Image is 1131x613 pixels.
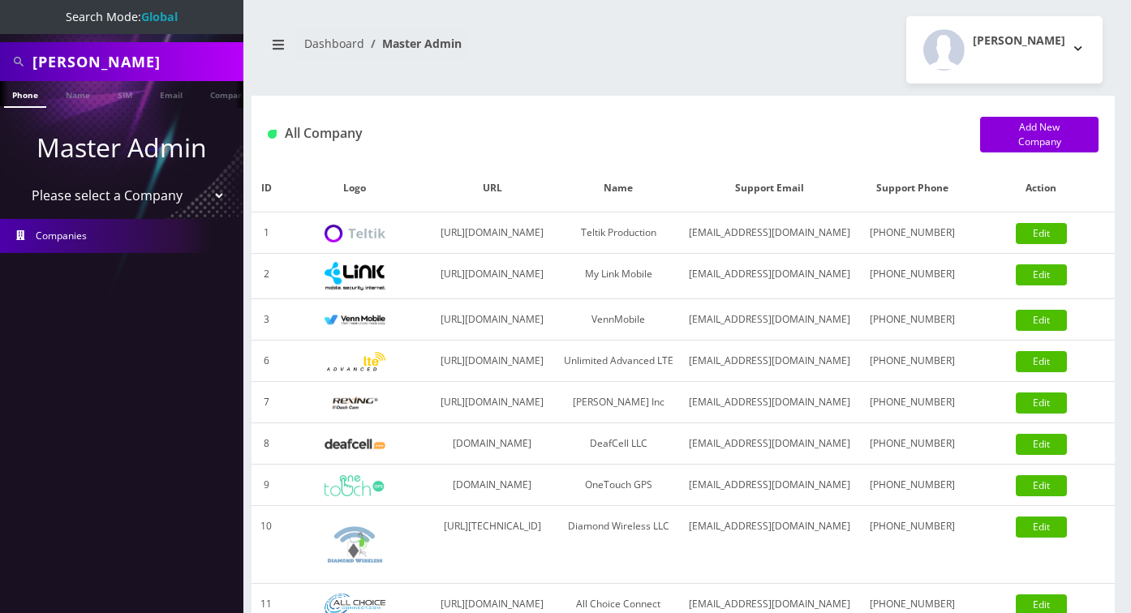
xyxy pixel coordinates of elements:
[681,382,858,423] td: [EMAIL_ADDRESS][DOMAIN_NAME]
[364,35,462,52] li: Master Admin
[906,16,1103,84] button: [PERSON_NAME]
[858,423,967,465] td: [PHONE_NUMBER]
[325,514,385,575] img: Diamond Wireless LLC
[681,465,858,506] td: [EMAIL_ADDRESS][DOMAIN_NAME]
[428,212,556,254] td: [URL][DOMAIN_NAME]
[556,382,681,423] td: [PERSON_NAME] Inc
[325,315,385,326] img: VennMobile
[556,506,681,584] td: Diamond Wireless LLC
[268,130,277,139] img: All Company
[858,506,967,584] td: [PHONE_NUMBER]
[556,165,681,212] th: Name
[858,212,967,254] td: [PHONE_NUMBER]
[32,46,239,77] input: Search All Companies
[252,254,281,299] td: 2
[858,165,967,212] th: Support Phone
[556,212,681,254] td: Teltik Production
[58,81,98,106] a: Name
[325,262,385,290] img: My Link Mobile
[252,341,281,382] td: 6
[681,212,858,254] td: [EMAIL_ADDRESS][DOMAIN_NAME]
[252,423,281,465] td: 8
[110,81,140,106] a: SIM
[428,423,556,465] td: [DOMAIN_NAME]
[428,299,556,341] td: [URL][DOMAIN_NAME]
[268,126,956,141] h1: All Company
[428,341,556,382] td: [URL][DOMAIN_NAME]
[1016,517,1067,538] a: Edit
[325,225,385,243] img: Teltik Production
[281,165,428,212] th: Logo
[681,254,858,299] td: [EMAIL_ADDRESS][DOMAIN_NAME]
[428,506,556,584] td: [URL][TECHNICAL_ID]
[252,165,281,212] th: ID
[141,9,178,24] strong: Global
[858,299,967,341] td: [PHONE_NUMBER]
[967,165,1115,212] th: Action
[252,212,281,254] td: 1
[1016,310,1067,331] a: Edit
[556,299,681,341] td: VennMobile
[858,382,967,423] td: [PHONE_NUMBER]
[1016,264,1067,285] a: Edit
[252,465,281,506] td: 9
[681,165,858,212] th: Support Email
[681,341,858,382] td: [EMAIL_ADDRESS][DOMAIN_NAME]
[36,229,87,242] span: Companies
[325,396,385,411] img: Rexing Inc
[1016,392,1067,414] a: Edit
[304,36,364,51] a: Dashboard
[556,465,681,506] td: OneTouch GPS
[4,81,46,108] a: Phone
[858,341,967,382] td: [PHONE_NUMBER]
[1016,351,1067,372] a: Edit
[556,341,681,382] td: Unlimited Advanced LTE
[325,352,385,372] img: Unlimited Advanced LTE
[325,439,385,449] img: DeafCell LLC
[152,81,191,106] a: Email
[556,423,681,465] td: DeafCell LLC
[66,9,178,24] span: Search Mode:
[681,506,858,584] td: [EMAIL_ADDRESS][DOMAIN_NAME]
[252,506,281,584] td: 10
[1016,434,1067,455] a: Edit
[428,254,556,299] td: [URL][DOMAIN_NAME]
[681,423,858,465] td: [EMAIL_ADDRESS][DOMAIN_NAME]
[681,299,858,341] td: [EMAIL_ADDRESS][DOMAIN_NAME]
[264,27,671,73] nav: breadcrumb
[252,382,281,423] td: 7
[973,34,1065,48] h2: [PERSON_NAME]
[980,117,1099,152] a: Add New Company
[325,475,385,496] img: OneTouch GPS
[1016,475,1067,496] a: Edit
[202,81,256,106] a: Company
[428,465,556,506] td: [DOMAIN_NAME]
[428,165,556,212] th: URL
[858,465,967,506] td: [PHONE_NUMBER]
[858,254,967,299] td: [PHONE_NUMBER]
[556,254,681,299] td: My Link Mobile
[1016,223,1067,244] a: Edit
[252,299,281,341] td: 3
[428,382,556,423] td: [URL][DOMAIN_NAME]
